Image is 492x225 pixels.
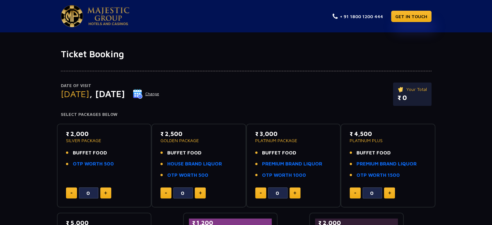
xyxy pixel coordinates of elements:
img: plus [104,191,107,195]
p: SILVER PACKAGE [66,138,143,143]
button: Change [133,89,159,99]
h4: Select Packages Below [61,112,432,117]
a: GET IN TOUCH [391,11,432,22]
a: OTP WORTH 1500 [356,172,400,179]
span: BUFFET FOOD [73,149,107,157]
a: + 91 1800 1200 444 [333,13,383,20]
span: BUFFET FOOD [356,149,391,157]
a: OTP WORTH 500 [73,160,114,168]
img: minus [71,193,72,194]
h1: Ticket Booking [61,49,432,60]
p: GOLDEN PACKAGE [160,138,237,143]
p: PLATINUM PACKAGE [255,138,332,143]
p: Your Total [398,86,427,93]
img: ticket [398,86,404,93]
img: minus [260,193,262,194]
a: OTP WORTH 500 [167,172,208,179]
a: PREMIUM BRAND LIQUOR [356,160,417,168]
p: ₹ 4,500 [350,129,426,138]
img: plus [388,191,391,195]
a: PREMIUM BRAND LIQUOR [262,160,322,168]
img: plus [199,191,202,195]
img: minus [354,193,356,194]
p: ₹ 0 [398,93,427,103]
a: OTP WORTH 1000 [262,172,306,179]
p: ₹ 3,000 [255,129,332,138]
span: BUFFET FOOD [167,149,202,157]
span: , [DATE] [89,88,125,99]
p: Date of Visit [61,83,159,89]
img: Majestic Pride [87,7,129,25]
img: Majestic Pride [61,5,83,27]
span: BUFFET FOOD [262,149,296,157]
img: minus [165,193,167,194]
img: plus [293,191,296,195]
p: ₹ 2,500 [160,129,237,138]
span: [DATE] [61,88,89,99]
p: PLATINUM PLUS [350,138,426,143]
a: HOUSE BRAND LIQUOR [167,160,222,168]
p: ₹ 2,000 [66,129,143,138]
